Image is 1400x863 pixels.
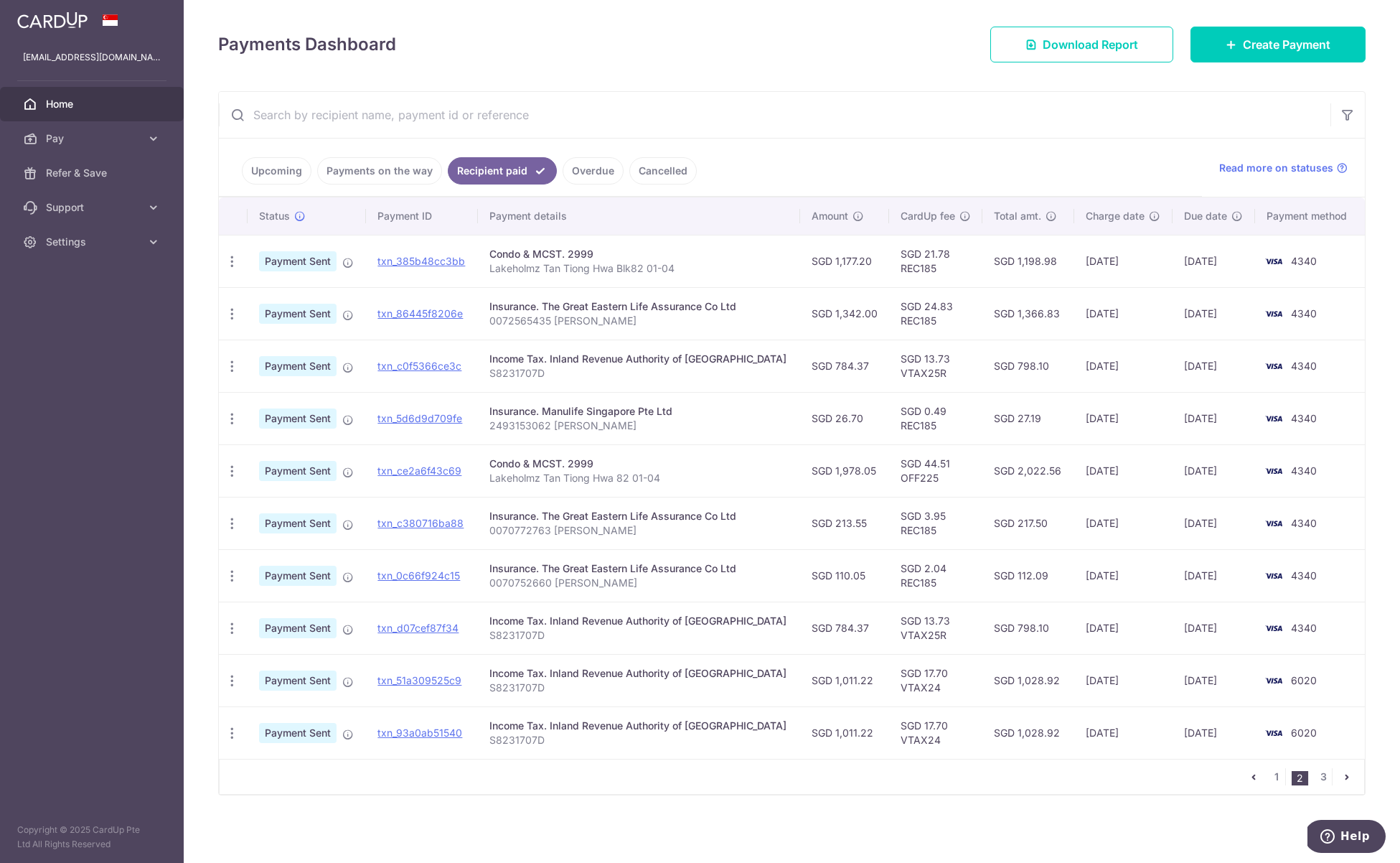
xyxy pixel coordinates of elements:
[259,409,337,429] span: Payment Sent
[889,654,982,706] td: SGD 17.70 VTAX24
[377,569,460,582] a: txn_0c66f924c15
[259,304,337,324] span: Payment Sent
[489,261,789,276] p: Lakeholmz Tan Tiong Hwa Blk82 01-04
[259,461,337,481] span: Payment Sent
[1173,444,1255,497] td: [DATE]
[489,404,789,419] div: Insurance. Manulife Singapore Pte Ltd
[1086,209,1145,223] span: Charge date
[1291,465,1317,477] span: 4340
[1259,410,1288,427] img: Bank Card
[990,27,1173,62] a: Download Report
[1291,360,1317,372] span: 4340
[259,513,337,533] span: Payment Sent
[889,287,982,340] td: SGD 24.83 REC185
[489,314,789,328] p: 0072565435 [PERSON_NAME]
[46,131,141,146] span: Pay
[23,50,161,65] p: [EMAIL_ADDRESS][DOMAIN_NAME]
[982,287,1074,340] td: SGD 1,366.83
[800,706,889,759] td: SGD 1,011.22
[489,419,789,433] p: 2493153062 [PERSON_NAME]
[1291,622,1317,634] span: 4340
[377,360,461,372] a: txn_c0f5366ce3c
[1259,462,1288,480] img: Bank Card
[377,307,463,319] a: txn_86445f8206e
[1190,27,1366,62] a: Create Payment
[1173,549,1255,602] td: [DATE]
[800,602,889,654] td: SGD 784.37
[1173,340,1255,392] td: [DATE]
[489,681,789,695] p: S8231707D
[1259,672,1288,689] img: Bank Card
[1173,706,1255,759] td: [DATE]
[1291,674,1317,686] span: 6020
[1259,724,1288,742] img: Bank Card
[1074,392,1173,444] td: [DATE]
[994,209,1041,223] span: Total amt.
[489,366,789,381] p: S8231707D
[982,392,1074,444] td: SGD 27.19
[377,674,461,686] a: txn_51a309525c9
[1243,36,1330,53] span: Create Payment
[889,340,982,392] td: SGD 13.73 VTAX25R
[800,497,889,549] td: SGD 213.55
[1291,569,1317,582] span: 4340
[1315,768,1332,785] a: 3
[889,497,982,549] td: SGD 3.95 REC185
[563,157,624,185] a: Overdue
[1173,654,1255,706] td: [DATE]
[800,444,889,497] td: SGD 1,978.05
[1219,161,1333,175] span: Read more on statuses
[489,576,789,590] p: 0070752660 [PERSON_NAME]
[800,340,889,392] td: SGD 784.37
[889,392,982,444] td: SGD 0.49 REC185
[1259,567,1288,584] img: Bank Card
[489,352,789,366] div: Income Tax. Inland Revenue Authority of [GEOGRAPHIC_DATA]
[800,549,889,602] td: SGD 110.05
[259,209,290,223] span: Status
[1074,340,1173,392] td: [DATE]
[1173,497,1255,549] td: [DATE]
[889,602,982,654] td: SGD 13.73 VTAX25R
[242,157,311,185] a: Upcoming
[489,561,789,576] div: Insurance. The Great Eastern Life Assurance Co Ltd
[377,465,461,477] a: txn_ce2a6f43c69
[478,197,801,235] th: Payment details
[259,618,337,638] span: Payment Sent
[1219,161,1348,175] a: Read more on statuses
[1184,209,1227,223] span: Due date
[1291,517,1317,529] span: 4340
[800,392,889,444] td: SGD 26.70
[489,628,789,643] p: S8231707D
[1074,444,1173,497] td: [DATE]
[366,197,477,235] th: Payment ID
[982,497,1074,549] td: SGD 217.50
[46,97,141,111] span: Home
[218,32,396,57] h4: Payments Dashboard
[1074,602,1173,654] td: [DATE]
[1307,820,1386,856] iframe: Opens a widget where you can find more information
[448,157,557,185] a: Recipient paid
[1291,727,1317,739] span: 6020
[800,235,889,287] td: SGD 1,177.20
[1074,497,1173,549] td: [DATE]
[377,255,465,267] a: txn_385b48cc3bb
[901,209,955,223] span: CardUp fee
[982,706,1074,759] td: SGD 1,028.92
[1292,771,1309,785] li: 2
[889,706,982,759] td: SGD 17.70 VTAX24
[982,444,1074,497] td: SGD 2,022.56
[889,235,982,287] td: SGD 21.78 REC185
[1074,235,1173,287] td: [DATE]
[1043,36,1138,53] span: Download Report
[377,517,464,529] a: txn_c380716ba88
[889,444,982,497] td: SGD 44.51 OFF225
[1291,255,1317,267] span: 4340
[46,200,141,215] span: Support
[489,523,789,538] p: 0070772763 [PERSON_NAME]
[1259,305,1288,322] img: Bank Card
[1074,287,1173,340] td: [DATE]
[219,92,1330,138] input: Search by recipient name, payment id or reference
[629,157,697,185] a: Cancelled
[982,235,1074,287] td: SGD 1,198.98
